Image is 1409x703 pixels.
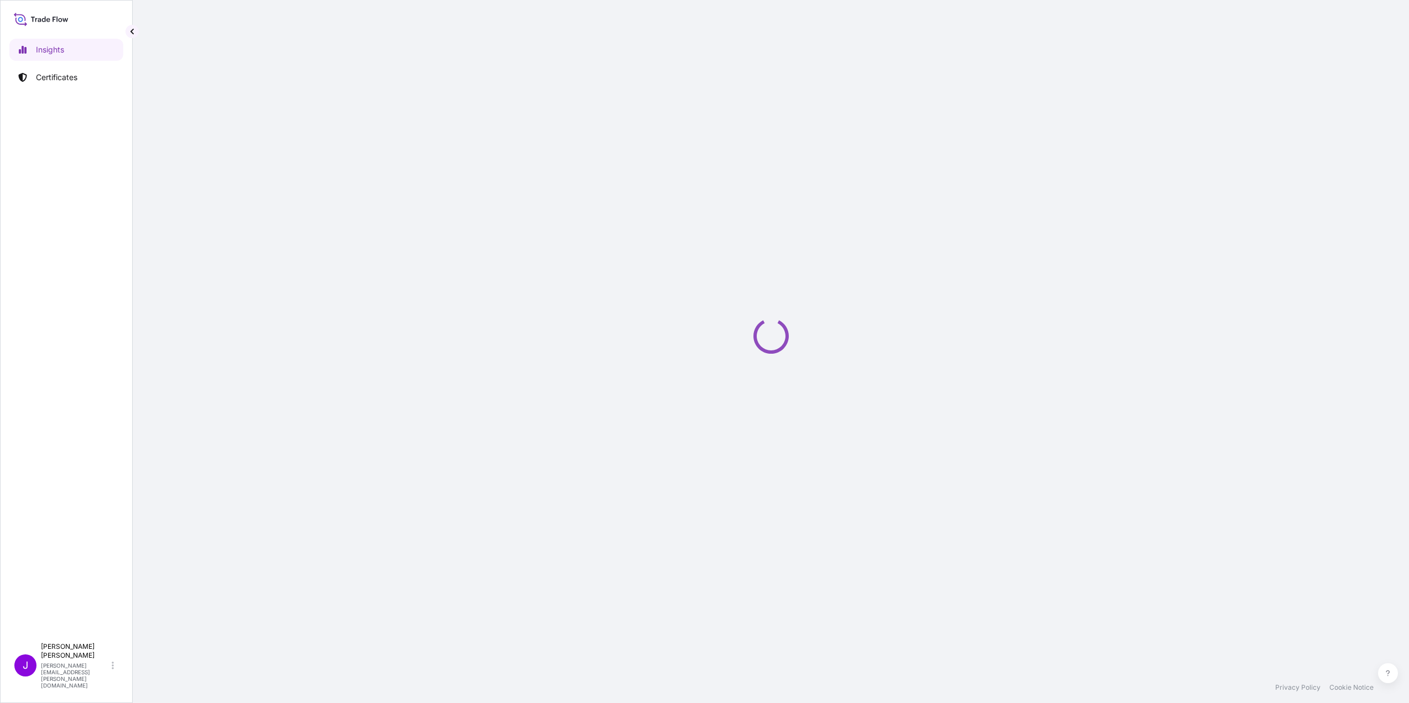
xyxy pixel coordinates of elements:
a: Certificates [9,66,123,88]
p: [PERSON_NAME][EMAIL_ADDRESS][PERSON_NAME][DOMAIN_NAME] [41,662,109,689]
a: Insights [9,39,123,61]
p: Insights [36,44,64,55]
span: J [23,660,28,671]
p: [PERSON_NAME] [PERSON_NAME] [41,642,109,660]
p: Certificates [36,72,77,83]
a: Cookie Notice [1329,683,1374,692]
a: Privacy Policy [1275,683,1321,692]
